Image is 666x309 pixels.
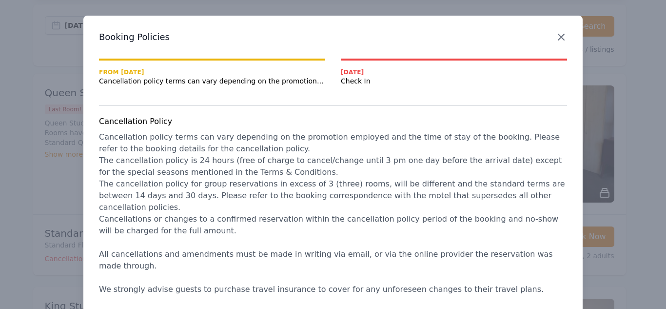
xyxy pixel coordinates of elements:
span: Check In [341,76,567,86]
span: Cancellation policy terms can vary depending on the promotion employed and the time of stay of th... [99,76,325,86]
span: Cancellation policy terms can vary depending on the promotion employed and the time of stay of th... [99,132,568,294]
span: From [DATE] [99,68,325,76]
span: [DATE] [341,68,567,76]
h4: Cancellation Policy [99,116,567,127]
nav: Progress mt-20 [99,59,567,86]
h3: Booking Policies [99,31,567,43]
